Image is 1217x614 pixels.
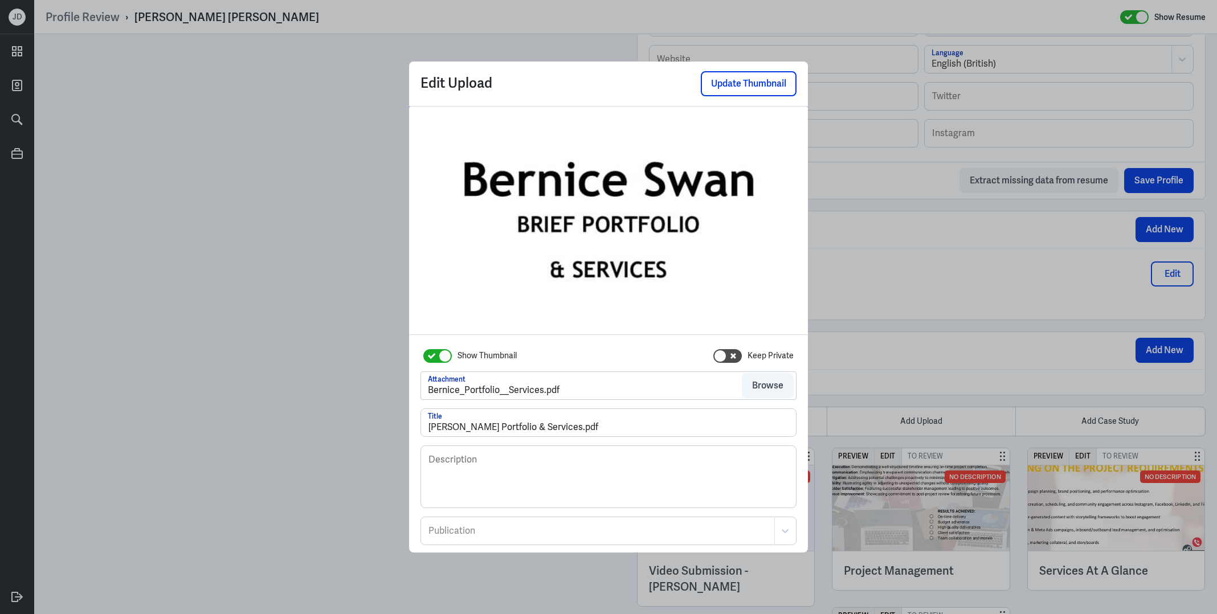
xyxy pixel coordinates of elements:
label: Show Thumbnail [458,350,517,362]
button: Browse [742,373,794,398]
label: Keep Private [748,350,794,362]
img: Bernice Portfolio & Services.pdf [409,107,808,334]
p: Edit Upload [420,71,608,96]
button: Update Thumbnail [701,71,797,96]
div: Bernice_Portfolio__Services.pdf [428,383,560,397]
input: Title [421,409,796,436]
